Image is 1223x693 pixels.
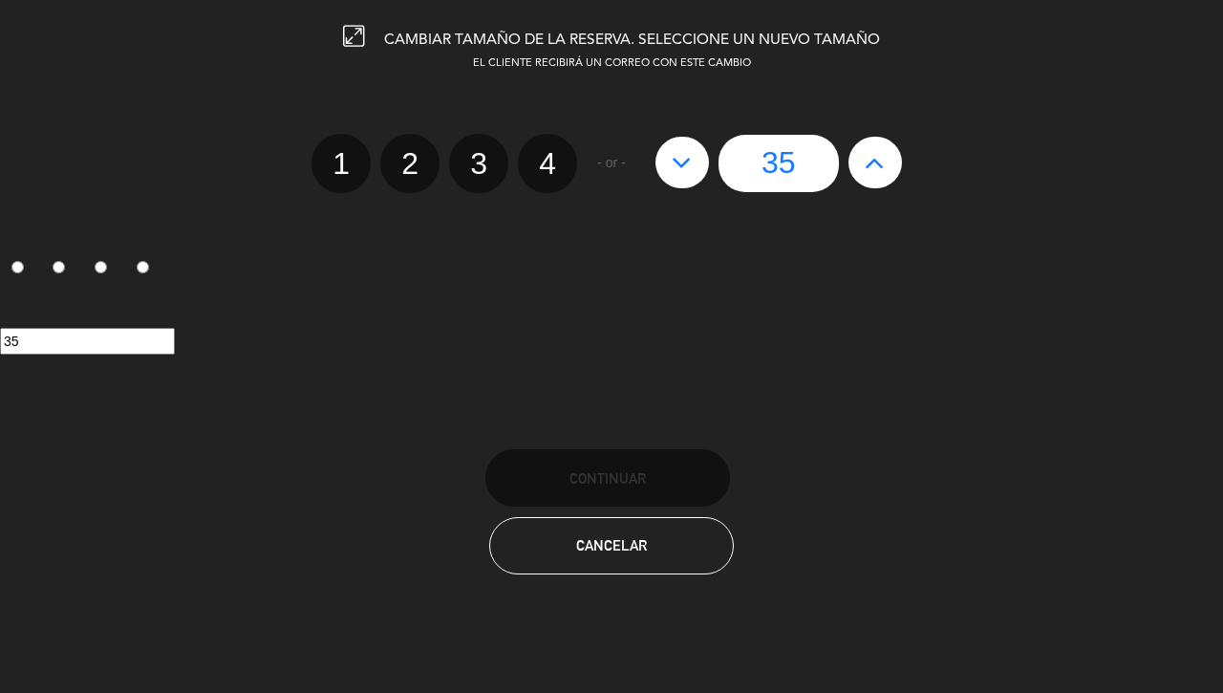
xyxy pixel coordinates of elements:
[597,152,626,174] span: - or -
[380,134,440,193] label: 2
[95,261,107,273] input: 3
[518,134,577,193] label: 4
[11,261,24,273] input: 1
[473,58,751,69] span: EL CLIENTE RECIBIRÁ UN CORREO CON ESTE CAMBIO
[569,470,646,487] span: Continuar
[84,253,126,286] label: 3
[449,134,508,193] label: 3
[137,261,149,273] input: 4
[53,261,65,273] input: 2
[485,449,730,507] button: Continuar
[311,134,371,193] label: 1
[42,253,84,286] label: 2
[125,253,167,286] label: 4
[576,537,647,553] span: Cancelar
[489,517,734,574] button: Cancelar
[384,32,880,48] span: CAMBIAR TAMAÑO DE LA RESERVA. SELECCIONE UN NUEVO TAMAÑO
